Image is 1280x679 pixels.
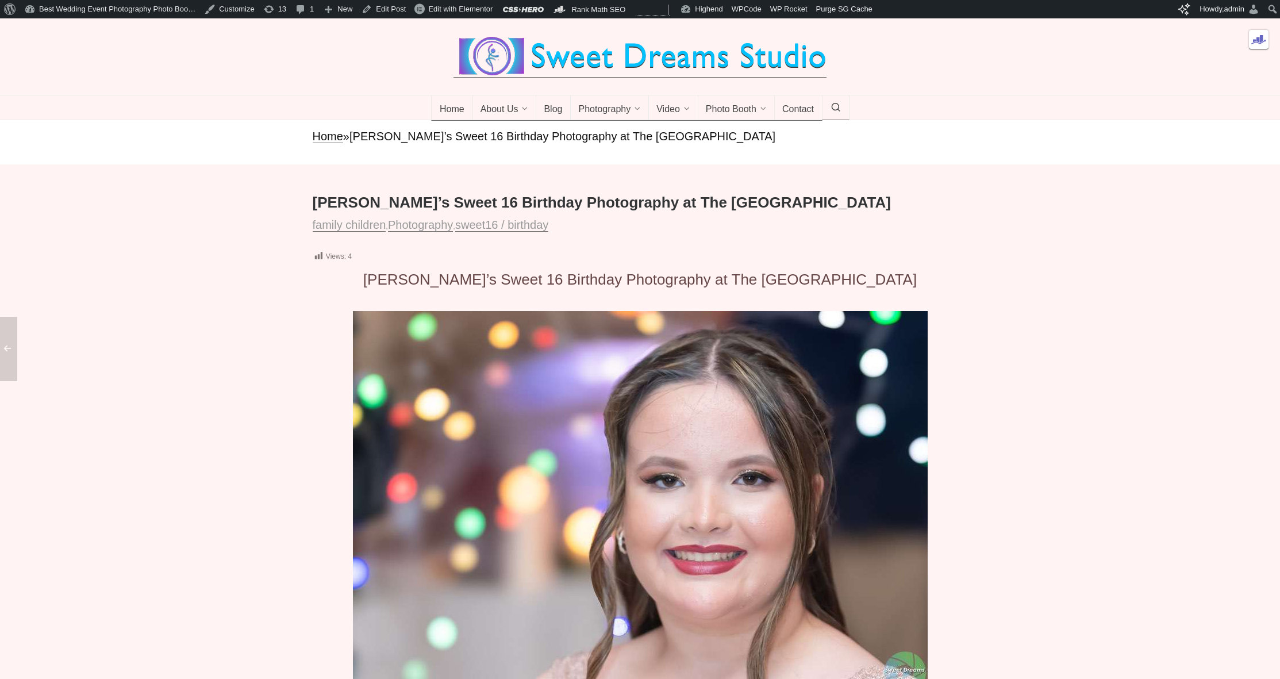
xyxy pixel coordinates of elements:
img: Best Wedding Event Photography Photo Booth Videography NJ NY [453,36,827,77]
span: , , [313,222,553,231]
span: 4 post views [668,5,668,15]
a: Photography [570,95,649,121]
a: Video [648,95,698,121]
span: » [343,130,349,143]
a: Home [313,130,343,143]
a: family children [313,218,386,232]
span: Views: [326,252,346,260]
span: admin [1224,5,1244,13]
a: Home [431,95,473,121]
a: About Us [472,95,537,121]
nav: breadcrumbs [313,129,968,144]
h1: [PERSON_NAME]’s Sweet 16 Birthday Photography at The [GEOGRAPHIC_DATA] [313,193,968,213]
span: [PERSON_NAME]’s Sweet 16 Birthday Photography at The [GEOGRAPHIC_DATA] [363,271,917,288]
a: sweet16 / birthday [455,218,548,232]
span: Photography [578,104,631,116]
a: Blog [536,95,571,121]
span: Video [656,104,680,116]
span: [PERSON_NAME]’s Sweet 16 Birthday Photography at The [GEOGRAPHIC_DATA] [349,130,775,143]
span: Edit with Elementor [428,5,493,13]
span: Contact [782,104,814,116]
span: Home [440,104,464,116]
span: Rank Math SEO [571,5,625,14]
span: Blog [544,104,562,116]
a: Photo Booth [698,95,775,121]
a: Photography [388,218,453,232]
span: About Us [481,104,518,116]
a: Contact [774,95,822,121]
span: 4 [348,252,352,260]
span: Photo Booth [706,104,756,116]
